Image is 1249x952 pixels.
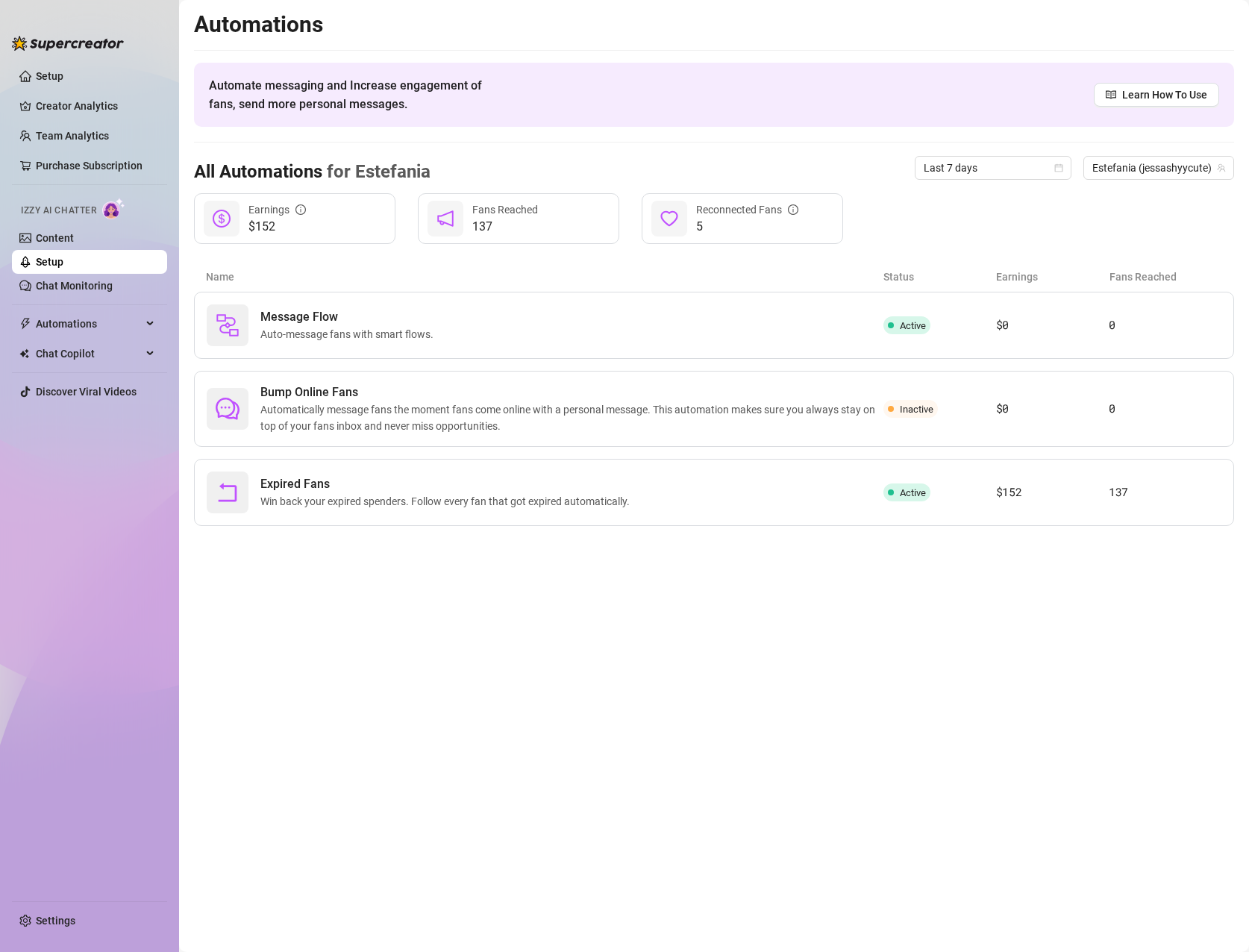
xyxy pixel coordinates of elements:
[1109,400,1221,418] article: 0
[36,386,137,398] a: Discover Viral Videos
[660,210,678,228] span: heart
[36,312,142,336] span: Automations
[1092,157,1225,179] span: Estefania (jessashyycute)
[1198,901,1234,937] iframe: Intercom live chat
[996,316,1109,334] article: $0
[216,480,240,504] span: rollback
[260,326,439,342] span: Auto-message fans with smart flows.
[260,401,883,434] span: Automatically message fans the moment fans come online with a personal message. This automation m...
[248,218,306,236] span: $152
[36,915,75,927] a: Settings
[260,493,636,510] span: Win back your expired spenders. Follow every fan that got expired automatically.
[36,70,63,82] a: Setup
[260,308,439,326] span: Message Flow
[216,397,240,421] span: comment
[322,161,431,182] span: for Estefania
[996,269,1109,285] article: Earnings
[1109,483,1221,501] article: 137
[19,318,31,330] span: thunderbolt
[696,218,798,236] span: 5
[1094,83,1219,107] a: Learn How To Use
[36,280,113,292] a: Chat Monitoring
[1109,269,1222,285] article: Fans Reached
[295,204,306,215] span: info-circle
[216,313,240,337] img: svg%3e
[883,269,996,285] article: Status
[1217,163,1226,172] span: team
[36,232,74,244] a: Content
[194,160,431,184] h3: All Automations
[472,204,538,216] span: Fans Reached
[260,475,636,493] span: Expired Fans
[206,269,883,285] article: Name
[788,204,798,215] span: info-circle
[19,348,29,359] img: Chat Copilot
[194,10,1234,39] h2: Automations
[36,342,142,366] span: Chat Copilot
[36,160,143,172] a: Purchase Subscription
[900,404,933,415] span: Inactive
[996,483,1109,501] article: $152
[21,204,96,218] span: Izzy AI Chatter
[213,210,231,228] span: dollar
[36,130,109,142] a: Team Analytics
[248,201,306,218] div: Earnings
[1122,87,1207,103] span: Learn How To Use
[1106,90,1116,100] span: read
[696,201,798,218] div: Reconnected Fans
[12,36,124,51] img: logo-BBDzfeDw.svg
[996,400,1109,418] article: $0
[209,76,496,113] span: Automate messaging and Increase engagement of fans, send more personal messages.
[102,198,125,219] img: AI Chatter
[900,320,926,331] span: Active
[900,487,926,498] span: Active
[924,157,1062,179] span: Last 7 days
[472,218,538,236] span: 137
[436,210,454,228] span: notification
[36,94,155,118] a: Creator Analytics
[1054,163,1063,172] span: calendar
[260,383,883,401] span: Bump Online Fans
[36,256,63,268] a: Setup
[1109,316,1221,334] article: 0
